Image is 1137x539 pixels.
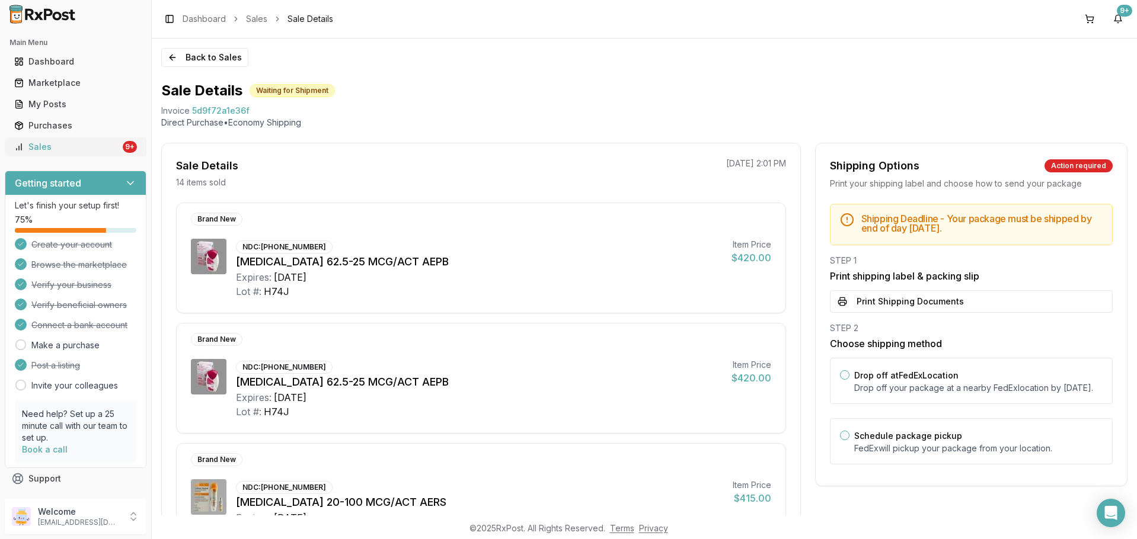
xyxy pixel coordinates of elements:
[31,360,80,371] span: Post a listing
[1097,499,1125,527] div: Open Intercom Messenger
[9,94,142,115] a: My Posts
[22,408,129,444] p: Need help? Set up a 25 minute call with our team to set up.
[5,116,146,135] button: Purchases
[38,506,120,518] p: Welcome
[830,158,919,174] div: Shipping Options
[732,239,771,251] div: Item Price
[191,479,226,515] img: Combivent Respimat 20-100 MCG/ACT AERS
[264,405,289,419] div: H74J
[9,115,142,136] a: Purchases
[732,251,771,265] div: $420.00
[191,213,242,226] div: Brand New
[1117,5,1132,17] div: 9+
[176,177,226,188] p: 14 items sold
[830,290,1113,313] button: Print Shipping Documents
[733,491,771,505] div: $415.00
[14,56,137,68] div: Dashboard
[639,523,668,533] a: Privacy
[610,523,634,533] a: Terms
[15,200,136,211] p: Let's finish your setup first!
[31,319,127,331] span: Connect a bank account
[22,444,68,454] a: Book a call
[236,481,333,494] div: NDC: [PHONE_NUMBER]
[250,84,335,97] div: Waiting for Shipment
[288,13,333,25] span: Sale Details
[854,382,1103,394] p: Drop off your package at a nearby FedEx location by [DATE] .
[236,374,722,390] div: [MEDICAL_DATA] 62.5-25 MCG/ACT AEPB
[31,279,111,291] span: Verify your business
[830,322,1113,334] div: STEP 2
[38,518,120,527] p: [EMAIL_ADDRESS][DOMAIN_NAME]
[5,95,146,114] button: My Posts
[191,453,242,466] div: Brand New
[31,380,118,392] a: Invite your colleagues
[830,336,1113,351] h3: Choose shipping method
[5,5,81,24] img: RxPost Logo
[236,405,261,419] div: Lot #:
[12,507,31,526] img: User avatar
[274,270,306,284] div: [DATE]
[830,178,1113,190] div: Print your shipping label and choose how to send your package
[854,442,1103,454] p: FedEx will pickup your package from your location.
[854,431,962,441] label: Schedule package pickup
[183,13,333,25] nav: breadcrumb
[274,511,306,525] div: [DATE]
[191,333,242,346] div: Brand New
[236,390,272,405] div: Expires:
[5,73,146,92] button: Marketplace
[14,120,137,131] div: Purchases
[9,136,142,158] a: Sales9+
[192,105,250,117] span: 5d9f72a1e36f
[1045,159,1113,172] div: Action required
[191,239,226,274] img: Anoro Ellipta 62.5-25 MCG/ACT AEPB
[274,390,306,405] div: [DATE]
[264,284,289,299] div: H74J
[183,13,226,25] a: Dashboard
[236,284,261,299] div: Lot #:
[14,141,120,153] div: Sales
[236,254,722,270] div: [MEDICAL_DATA] 62.5-25 MCG/ACT AEPB
[9,38,142,47] h2: Main Menu
[1109,9,1128,28] button: 9+
[732,371,771,385] div: $420.00
[161,105,190,117] div: Invoice
[14,98,137,110] div: My Posts
[236,270,272,284] div: Expires:
[9,72,142,94] a: Marketplace
[176,158,238,174] div: Sale Details
[830,255,1113,267] div: STEP 1
[15,214,33,226] span: 75 %
[123,141,137,153] div: 9+
[5,489,146,511] button: Feedback
[861,214,1103,233] h5: Shipping Deadline - Your package must be shipped by end of day [DATE] .
[830,269,1113,283] h3: Print shipping label & packing slip
[5,137,146,156] button: Sales9+
[733,479,771,491] div: Item Price
[854,370,959,380] label: Drop off at FedEx Location
[236,494,723,511] div: [MEDICAL_DATA] 20-100 MCG/ACT AERS
[9,51,142,72] a: Dashboard
[15,176,81,190] h3: Getting started
[191,359,226,394] img: Anoro Ellipta 62.5-25 MCG/ACT AEPB
[31,299,127,311] span: Verify beneficial owners
[31,339,100,351] a: Make a purchase
[14,77,137,89] div: Marketplace
[5,52,146,71] button: Dashboard
[161,81,242,100] h1: Sale Details
[726,158,786,169] p: [DATE] 2:01 PM
[31,259,127,271] span: Browse the marketplace
[5,468,146,489] button: Support
[161,117,1128,129] p: Direct Purchase • Economy Shipping
[732,359,771,371] div: Item Price
[246,13,267,25] a: Sales
[161,48,248,67] button: Back to Sales
[236,511,272,525] div: Expires:
[236,361,333,374] div: NDC: [PHONE_NUMBER]
[236,240,333,254] div: NDC: [PHONE_NUMBER]
[31,239,112,251] span: Create your account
